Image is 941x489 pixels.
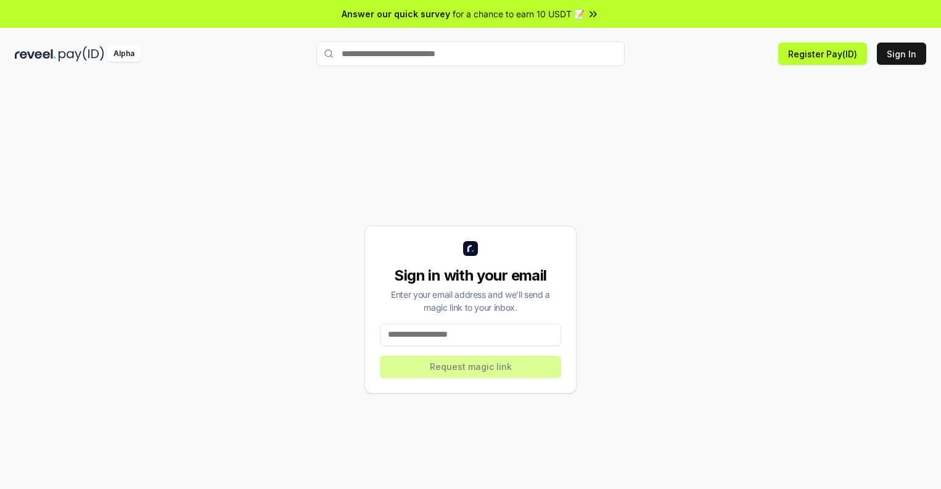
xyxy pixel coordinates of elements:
button: Register Pay(ID) [778,43,867,65]
div: Sign in with your email [380,266,561,286]
button: Sign In [877,43,926,65]
div: Alpha [107,46,141,62]
span: for a chance to earn 10 USDT 📝 [453,7,585,20]
img: logo_small [463,241,478,256]
img: pay_id [59,46,104,62]
span: Answer our quick survey [342,7,450,20]
img: reveel_dark [15,46,56,62]
div: Enter your email address and we’ll send a magic link to your inbox. [380,288,561,314]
